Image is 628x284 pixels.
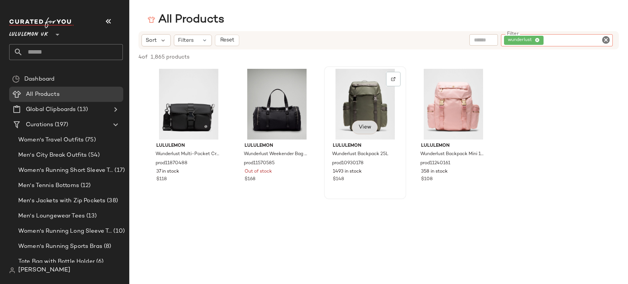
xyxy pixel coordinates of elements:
span: Tote Bag with Bottle Holder [18,257,95,266]
span: Curations [26,121,53,129]
span: 1,865 products [151,53,189,61]
span: (197) [53,121,68,129]
img: LU9BH4S_0001_1 [238,69,315,140]
span: 1493 in stock [333,168,362,175]
div: All Products [148,12,224,27]
img: LU9COIS_069959_1 [415,69,492,140]
span: 4 of [138,53,148,61]
span: Women's Travel Outfits [18,136,84,144]
span: (13) [76,105,88,114]
span: $108 [421,176,432,183]
button: View [352,121,378,134]
img: svg%3e [148,16,155,24]
span: 358 in stock [421,168,448,175]
span: Out of stock [245,168,272,175]
span: Men's Loungewear Tees [18,212,85,221]
img: LU9AS8S_069345_1 [327,69,404,140]
span: Dashboard [24,75,54,84]
span: lululemon [245,143,309,149]
span: (54) [87,151,100,160]
span: (38) [105,197,118,205]
span: Global Clipboards [26,105,76,114]
span: [PERSON_NAME] [18,266,70,275]
span: Women's Running Long Sleeve Tops [18,227,112,236]
span: (6) [95,257,103,266]
span: lululemon [333,143,397,149]
img: svg%3e [12,75,20,83]
span: Lululemon UK [9,26,48,40]
span: (13) [85,212,97,221]
button: Reset [215,35,239,46]
span: Men's City Break Outfits [18,151,87,160]
span: $118 [156,176,167,183]
span: (8) [102,242,111,251]
span: (10) [112,227,125,236]
img: svg%3e [9,267,15,273]
span: (17) [113,166,125,175]
span: prod11870488 [156,160,188,167]
span: Reset [219,37,234,43]
span: 37 in stock [156,168,179,175]
span: Wunderlust Multi-Pocket Crossbody Bag 3L [156,151,220,158]
span: lululemon [156,143,221,149]
img: LW9FKSS_0001_1 [150,69,227,140]
span: prod11570585 [244,160,275,167]
span: Women's Running Short Sleeve Tops [18,166,113,175]
span: All Products [26,90,60,99]
span: (12) [79,181,91,190]
span: $168 [245,176,255,183]
i: Clear Filter [601,35,611,44]
span: Men's Jackets with Zip Pockets [18,197,105,205]
span: lululemon [421,143,486,149]
span: Sort [146,36,157,44]
span: Wunderlust Weekender Bag 48L [244,151,308,158]
span: Wunderlust Backpack 25L [332,151,388,158]
span: Wunderlust Backpack Mini 14L [420,151,485,158]
span: prod10930178 [332,160,364,167]
span: wunderlust [508,37,535,44]
span: prod11240161 [420,160,450,167]
span: Filters [178,36,194,44]
img: cfy_white_logo.C9jOOHJF.svg [9,17,74,28]
span: View [358,124,371,130]
span: (75) [84,136,96,144]
span: Men's Tennis Bottoms [18,181,79,190]
span: $148 [333,176,344,183]
span: Women's Running Sports Bras [18,242,102,251]
img: svg%3e [391,77,396,81]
